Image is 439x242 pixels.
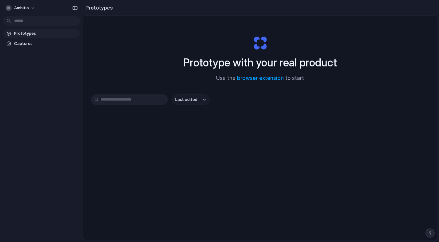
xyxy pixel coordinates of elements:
[216,74,304,82] span: Use the to start
[14,5,29,11] span: Ambitio
[3,29,80,38] a: Prototypes
[3,39,80,48] a: Captures
[237,75,284,81] a: browser extension
[183,54,337,71] h1: Prototype with your real product
[14,41,77,47] span: Captures
[83,4,113,11] h2: Prototypes
[3,3,38,13] button: Ambitio
[14,30,77,37] span: Prototypes
[172,94,210,105] button: Last edited
[175,97,197,103] span: Last edited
